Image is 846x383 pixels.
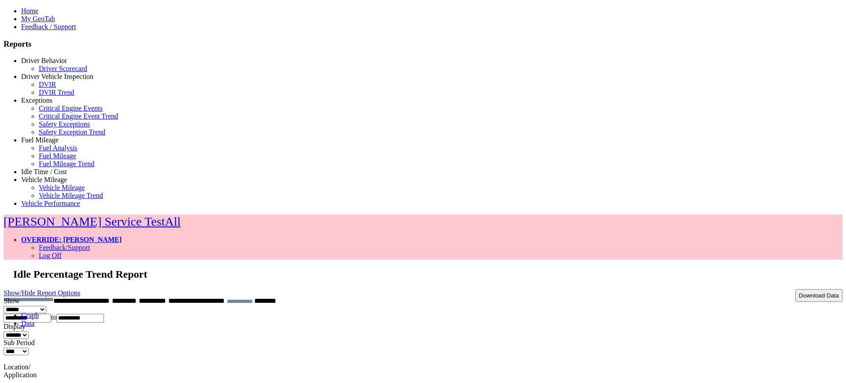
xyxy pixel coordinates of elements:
a: Safety Exception Trend [39,128,105,136]
a: Fuel Mileage [21,136,59,144]
label: Show [4,297,19,305]
a: Home [21,7,38,15]
a: DVIR [39,81,56,88]
h2: Idle Percentage Trend Report [13,268,842,280]
a: Driver Vehicle Inspection [21,73,93,80]
label: Sub Period [4,339,35,346]
a: Vehicle Performance [21,200,80,207]
a: Critical Engine Events [39,104,103,112]
h3: Reports [4,39,842,49]
a: Vehicle Mileage [21,176,67,183]
a: Feedback/Support [39,244,90,251]
a: Critical Engine Event Trend [39,112,118,120]
a: Graph [21,312,39,319]
a: Driver Scorecard [39,65,87,72]
a: Safety Exceptions [39,120,90,128]
a: DVIR Trend [39,89,74,96]
label: Display [4,323,26,330]
a: Vehicle Mileage Trend [39,192,103,199]
a: My GeoTab [21,15,55,22]
a: Feedback / Support [21,23,76,30]
a: [PERSON_NAME] Service TestAll [4,215,181,228]
a: Fuel Mileage Trend [39,160,94,167]
a: Exceptions [21,97,52,104]
a: Driver Behavior [21,57,67,64]
span: to [51,313,56,321]
a: Fuel Analysis [39,144,78,152]
label: Location/ Application [4,363,37,379]
a: Vehicle Mileage [39,184,85,191]
a: Fuel Mileage [39,152,76,160]
a: Idle Time / Cost [21,168,67,175]
a: Data [21,320,34,327]
a: OVERRIDE: [PERSON_NAME] [21,236,122,243]
button: Download Data [795,289,842,302]
a: Show/Hide Report Options [4,287,80,299]
a: Log Off [39,252,62,259]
